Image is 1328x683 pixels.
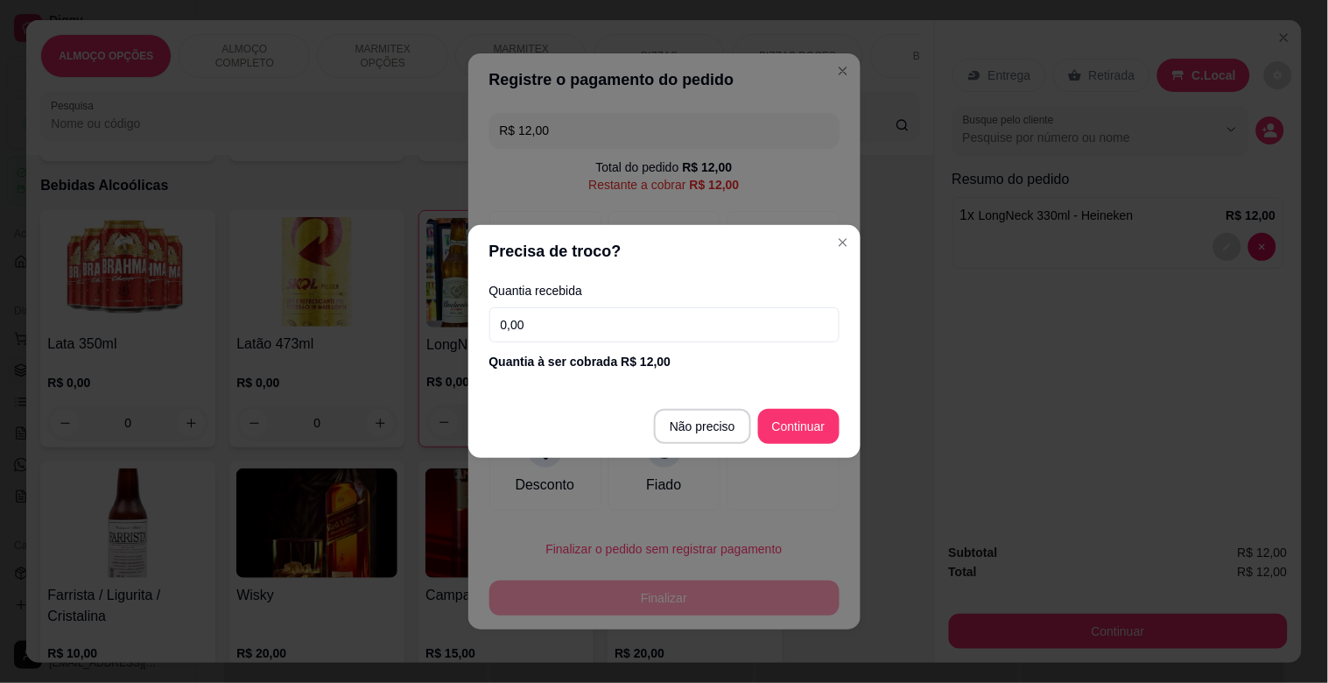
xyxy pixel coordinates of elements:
[654,409,751,444] button: Não preciso
[489,285,840,297] label: Quantia recebida
[468,225,861,278] header: Precisa de troco?
[829,229,857,257] button: Close
[758,409,840,444] button: Continuar
[489,353,840,370] div: Quantia à ser cobrada R$ 12,00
